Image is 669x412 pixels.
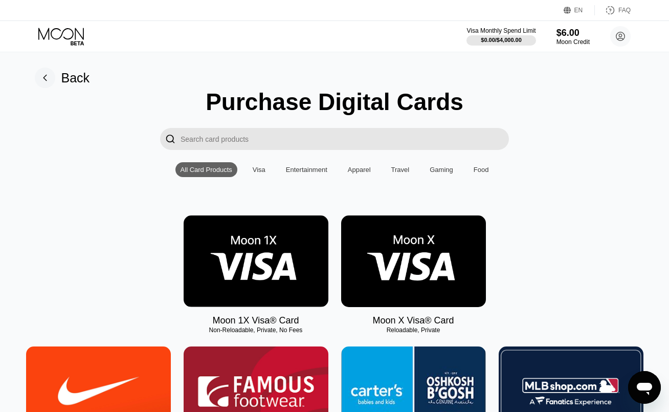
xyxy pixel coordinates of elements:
div: Visa [248,162,271,177]
div: FAQ [618,7,631,14]
div: Non-Reloadable, Private, No Fees [184,327,328,334]
div: Gaming [430,166,453,174]
div: Moon X Visa® Card [372,315,454,326]
div: Apparel [343,162,376,177]
iframe: Button to launch messaging window [628,371,661,404]
div: Travel [386,162,415,177]
div:  [165,133,175,145]
input: Search card products [181,128,509,150]
div: Moon 1X Visa® Card [212,315,299,326]
div: Food [469,162,494,177]
div: $6.00Moon Credit [556,28,590,46]
div: EN [574,7,583,14]
div: All Card Products [181,166,232,174]
div:  [160,128,181,150]
div: Reloadable, Private [341,327,486,334]
div: Back [35,68,90,88]
div: Visa Monthly Spend Limit [466,27,536,34]
div: EN [564,5,595,15]
div: Apparel [348,166,371,174]
div: FAQ [595,5,631,15]
div: $0.00 / $4,000.00 [481,37,522,43]
div: Moon Credit [556,38,590,46]
div: Food [474,166,489,174]
div: Gaming [425,162,458,177]
div: Entertainment [281,162,332,177]
div: $6.00 [556,28,590,38]
div: Visa [253,166,265,174]
div: Travel [391,166,410,174]
div: Entertainment [286,166,327,174]
div: All Card Products [175,162,237,177]
div: Purchase Digital Cards [206,88,463,116]
div: Back [61,71,90,85]
div: Visa Monthly Spend Limit$0.00/$4,000.00 [466,27,536,46]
